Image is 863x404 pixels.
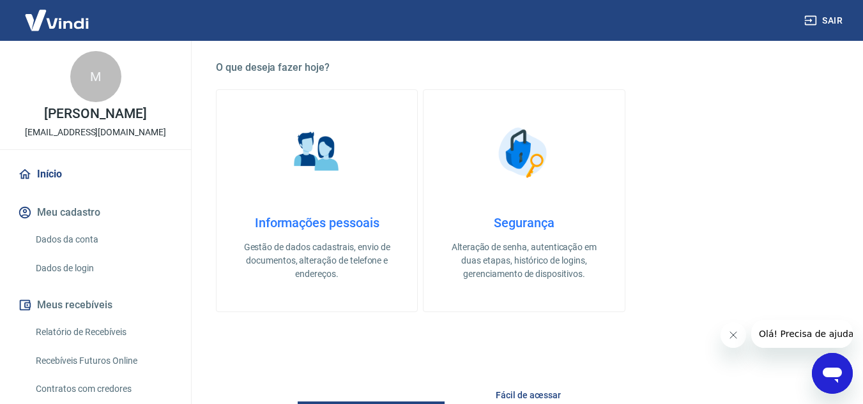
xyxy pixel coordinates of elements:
[31,319,176,345] a: Relatório de Recebíveis
[31,376,176,402] a: Contratos com credores
[31,227,176,253] a: Dados da conta
[44,107,146,121] p: [PERSON_NAME]
[496,389,802,401] h6: Fácil de acessar
[423,89,625,312] a: SegurançaSegurançaAlteração de senha, autenticação em duas etapas, histórico de logins, gerenciam...
[25,126,166,139] p: [EMAIL_ADDRESS][DOMAIN_NAME]
[237,241,397,281] p: Gestão de dados cadastrais, envio de documentos, alteração de telefone e endereços.
[216,89,418,312] a: Informações pessoaisInformações pessoaisGestão de dados cadastrais, envio de documentos, alteraçã...
[216,61,832,74] h5: O que deseja fazer hoje?
[285,121,349,184] img: Informações pessoais
[31,348,176,374] a: Recebíveis Futuros Online
[812,353,853,394] iframe: Botão para abrir a janela de mensagens
[15,291,176,319] button: Meus recebíveis
[802,9,848,33] button: Sair
[70,51,121,102] div: M
[8,9,107,19] span: Olá! Precisa de ajuda?
[444,241,604,281] p: Alteração de senha, autenticação em duas etapas, histórico de logins, gerenciamento de dispositivos.
[492,121,556,184] img: Segurança
[15,1,98,40] img: Vindi
[721,322,746,348] iframe: Fechar mensagem
[31,255,176,281] a: Dados de login
[444,215,604,230] h4: Segurança
[15,198,176,227] button: Meu cadastro
[751,320,853,348] iframe: Mensagem da empresa
[237,215,397,230] h4: Informações pessoais
[15,160,176,188] a: Início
